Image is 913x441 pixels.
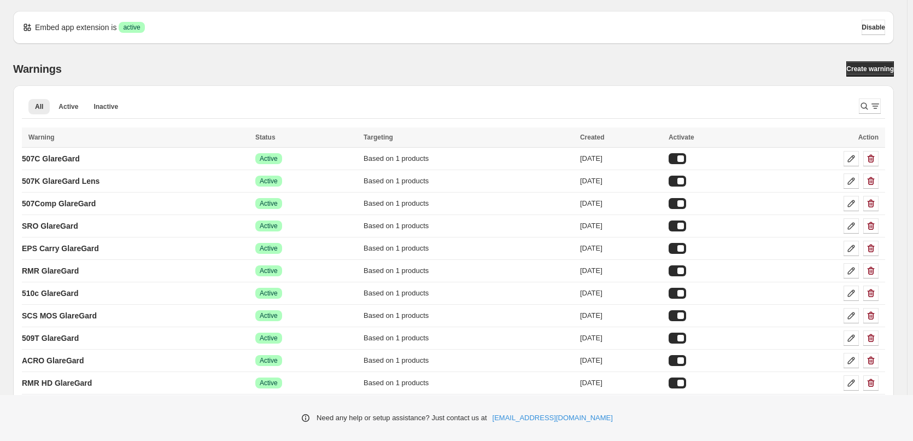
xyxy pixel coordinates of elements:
[580,333,662,344] div: [DATE]
[22,352,84,369] a: ACRO GlareGard
[580,198,662,209] div: [DATE]
[22,220,78,231] p: SRO GlareGard
[22,153,80,164] p: 507C GlareGard
[669,134,694,141] span: Activate
[364,288,573,299] div: Based on 1 products
[255,134,276,141] span: Status
[364,243,573,254] div: Based on 1 products
[22,265,79,276] p: RMR GlareGard
[364,153,573,164] div: Based on 1 products
[862,23,885,32] span: Disable
[493,413,613,423] a: [EMAIL_ADDRESS][DOMAIN_NAME]
[22,195,96,212] a: 507Comp GlareGard
[580,310,662,321] div: [DATE]
[58,102,78,111] span: Active
[13,62,62,76] h2: Warnings
[364,134,393,141] span: Targeting
[364,378,573,388] div: Based on 1 products
[22,150,80,167] a: 507C GlareGard
[364,333,573,344] div: Based on 1 products
[22,374,92,392] a: RMR HD GlareGard
[846,65,894,73] span: Create warning
[22,288,79,299] p: 510c GlareGard
[364,310,573,321] div: Based on 1 products
[22,217,78,235] a: SRO GlareGard
[35,102,43,111] span: All
[22,172,100,190] a: 507K GlareGard Lens
[260,356,278,365] span: Active
[28,134,55,141] span: Warning
[22,262,79,280] a: RMR GlareGard
[260,222,278,230] span: Active
[260,199,278,208] span: Active
[580,176,662,187] div: [DATE]
[580,265,662,276] div: [DATE]
[35,22,116,33] p: Embed app extension is
[22,198,96,209] p: 507Comp GlareGard
[260,177,278,185] span: Active
[260,379,278,387] span: Active
[22,355,84,366] p: ACRO GlareGard
[22,307,97,324] a: SCS MOS GlareGard
[22,243,99,254] p: EPS Carry GlareGard
[260,154,278,163] span: Active
[859,98,881,114] button: Search and filter results
[93,102,118,111] span: Inactive
[580,220,662,231] div: [DATE]
[260,266,278,275] span: Active
[22,310,97,321] p: SCS MOS GlareGard
[22,329,79,347] a: 509T GlareGard
[260,311,278,320] span: Active
[846,61,894,77] a: Create warning
[260,334,278,343] span: Active
[22,378,92,388] p: RMR HD GlareGard
[580,243,662,254] div: [DATE]
[123,23,140,32] span: active
[364,176,573,187] div: Based on 1 products
[364,265,573,276] div: Based on 1 products
[580,378,662,388] div: [DATE]
[364,355,573,366] div: Based on 1 products
[22,240,99,257] a: EPS Carry GlareGard
[260,289,278,298] span: Active
[580,355,662,366] div: [DATE]
[862,20,885,35] button: Disable
[580,153,662,164] div: [DATE]
[22,333,79,344] p: 509T GlareGard
[260,244,278,253] span: Active
[580,288,662,299] div: [DATE]
[580,134,605,141] span: Created
[364,198,573,209] div: Based on 1 products
[364,220,573,231] div: Based on 1 products
[22,176,100,187] p: 507K GlareGard Lens
[858,134,879,141] span: Action
[22,285,79,302] a: 510c GlareGard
